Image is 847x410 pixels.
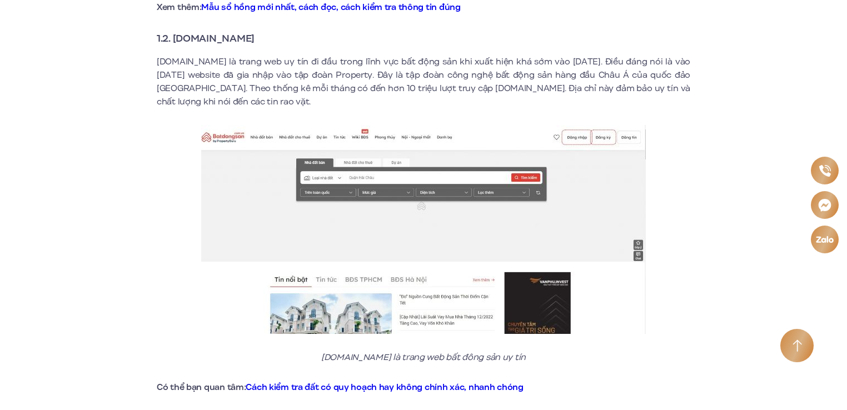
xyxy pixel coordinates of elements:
[818,164,831,177] img: Phone icon
[157,55,690,108] p: [DOMAIN_NAME] là trang web uy tín đi đầu trong lĩnh vực bất động sản khi xuất hiện khá sớm vào [D...
[793,339,802,352] img: Arrow icon
[201,125,646,334] img: Batdongsan.com.vn là trang web bất đông sản uy tín
[157,381,524,393] strong: Có thể bạn quan tâm:
[157,31,255,46] strong: 1.2. [DOMAIN_NAME]
[246,381,523,393] a: Cách kiểm tra đất có quy hoạch hay không chính xác, nhanh chóng
[321,351,526,363] em: [DOMAIN_NAME] là trang web bất đông sản uy tín
[818,198,832,212] img: Messenger icon
[815,236,834,244] img: Zalo icon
